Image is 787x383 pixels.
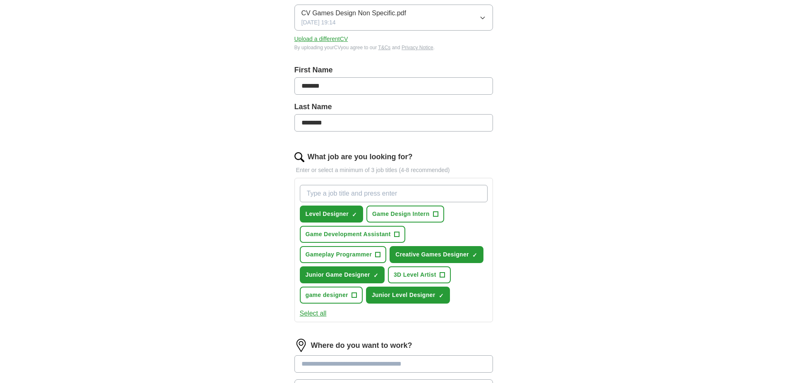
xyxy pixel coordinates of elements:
[300,266,385,283] button: Junior Game Designer✓
[439,292,444,299] span: ✓
[306,230,391,239] span: Game Development Assistant
[300,246,387,263] button: Gameplay Programmer
[294,339,308,352] img: location.png
[300,226,405,243] button: Game Development Assistant
[294,44,493,51] div: By uploading your CV you agree to our and .
[378,45,390,50] a: T&Cs
[294,166,493,175] p: Enter or select a minimum of 3 job titles (4-8 recommended)
[294,5,493,31] button: CV Games Design Non Specific.pdf[DATE] 19:14
[301,18,336,27] span: [DATE] 19:14
[306,270,370,279] span: Junior Game Designer
[394,270,436,279] span: 3D Level Artist
[300,287,363,304] button: game designer
[294,35,348,43] button: Upload a differentCV
[372,291,435,299] span: Junior Level Designer
[366,206,444,223] button: Game Design Intern
[472,252,477,259] span: ✓
[306,291,348,299] span: game designer
[300,206,364,223] button: Level Designer✓
[352,211,357,218] span: ✓
[306,250,372,259] span: Gameplay Programmer
[388,266,451,283] button: 3D Level Artist
[395,250,469,259] span: Creative Games Designer
[294,101,493,113] label: Last Name
[300,185,488,202] input: Type a job title and press enter
[294,65,493,76] label: First Name
[311,340,412,351] label: Where do you want to work?
[366,287,450,304] button: Junior Level Designer✓
[308,151,413,163] label: What job are you looking for?
[301,8,406,18] span: CV Games Design Non Specific.pdf
[402,45,433,50] a: Privacy Notice
[306,210,349,218] span: Level Designer
[373,272,378,279] span: ✓
[300,309,327,318] button: Select all
[372,210,430,218] span: Game Design Intern
[294,152,304,162] img: search.png
[390,246,483,263] button: Creative Games Designer✓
